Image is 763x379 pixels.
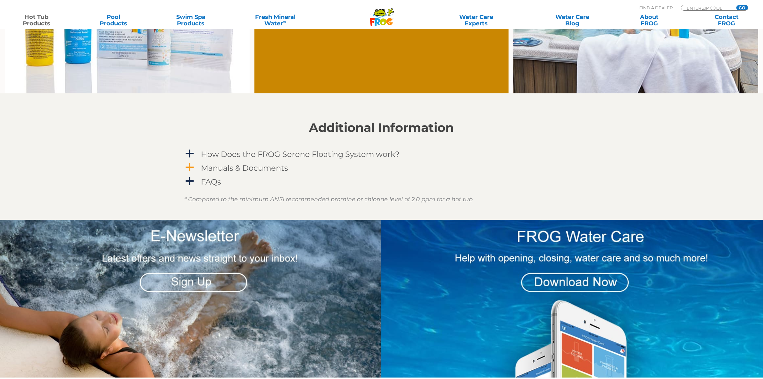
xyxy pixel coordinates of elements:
[686,5,729,11] input: Zip Code Form
[185,196,473,203] em: * Compared to the minimum ANSI recommended bromine or chlorine level of 2.0 ppm for a hot tub
[542,14,602,27] a: Water CareBlog
[201,177,221,186] h4: FAQs
[185,163,195,172] span: a
[185,176,579,188] a: a FAQs
[185,149,195,159] span: a
[238,14,313,27] a: Fresh MineralWater∞
[185,162,579,174] a: a Manuals & Documents
[736,5,748,10] input: GO
[697,14,757,27] a: ContactFROG
[201,164,288,172] h4: Manuals & Documents
[185,148,579,160] a: a How Does the FROG Serene Floating System work?
[639,5,673,11] p: Find A Dealer
[427,14,525,27] a: Water CareExperts
[201,150,400,159] h4: How Does the FROG Serene Floating System work?
[6,14,66,27] a: Hot TubProducts
[185,121,579,135] h2: Additional Information
[161,14,221,27] a: Swim SpaProducts
[185,177,195,186] span: a
[619,14,679,27] a: AboutFROG
[283,19,286,24] sup: ∞
[381,220,763,378] img: App Graphic
[84,14,144,27] a: PoolProducts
